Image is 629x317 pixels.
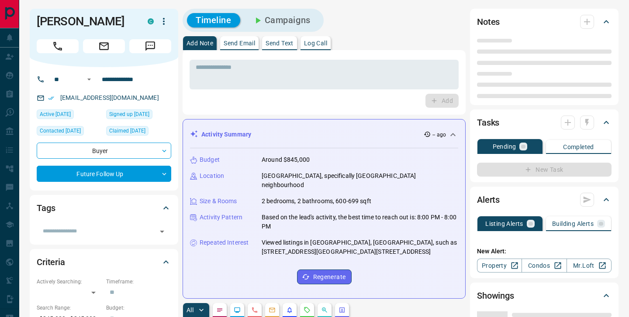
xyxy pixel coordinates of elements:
button: Open [156,225,168,238]
span: Claimed [DATE] [109,126,145,135]
p: Location [200,171,224,181]
h2: Notes [477,15,500,29]
h2: Criteria [37,255,65,269]
div: Wed Sep 03 2025 [37,126,102,138]
p: Activity Summary [201,130,251,139]
div: Future Follow Up [37,166,171,182]
p: New Alert: [477,247,612,256]
div: Thu Aug 28 2025 [37,109,102,122]
h2: Tasks [477,116,499,130]
h1: [PERSON_NAME] [37,14,135,28]
span: Email [83,39,125,53]
a: Property [477,259,522,273]
h2: Showings [477,289,514,303]
svg: Calls [251,307,258,314]
svg: Requests [304,307,311,314]
svg: Opportunities [321,307,328,314]
p: All [187,307,194,313]
p: Viewed listings in [GEOGRAPHIC_DATA], [GEOGRAPHIC_DATA], such as [STREET_ADDRESS][GEOGRAPHIC_DATA... [262,238,458,256]
p: Repeated Interest [200,238,249,247]
div: Criteria [37,252,171,273]
div: condos.ca [148,18,154,24]
div: Showings [477,285,612,306]
p: Search Range: [37,304,102,312]
button: Open [84,74,94,85]
p: Add Note [187,40,213,46]
div: Tags [37,198,171,218]
p: [GEOGRAPHIC_DATA], specifically [GEOGRAPHIC_DATA] neighbourhood [262,171,458,190]
p: 2 bedrooms, 2 bathrooms, 600-699 sqft [262,197,371,206]
div: Alerts [477,189,612,210]
svg: Emails [269,307,276,314]
div: Tasks [477,112,612,133]
p: Budget: [106,304,171,312]
button: Timeline [187,13,240,27]
div: Buyer [37,143,171,159]
svg: Email Verified [48,95,54,101]
h2: Tags [37,201,55,215]
a: [EMAIL_ADDRESS][DOMAIN_NAME] [60,94,159,101]
p: Based on the lead's activity, the best time to reach out is: 8:00 PM - 8:00 PM [262,213,458,231]
div: Activity Summary-- ago [190,126,458,143]
p: Timeframe: [106,278,171,286]
a: Condos [522,259,567,273]
div: Thu Aug 28 2025 [106,109,171,122]
svg: Agent Actions [339,307,346,314]
span: Signed up [DATE] [109,110,149,119]
p: Listing Alerts [485,221,523,227]
p: Budget [200,155,220,164]
h2: Alerts [477,193,500,207]
p: -- ago [432,131,446,139]
svg: Notes [216,307,223,314]
div: Thu Aug 28 2025 [106,126,171,138]
button: Campaigns [244,13,319,27]
span: Call [37,39,79,53]
p: Log Call [304,40,327,46]
p: Pending [493,143,516,150]
span: Active [DATE] [40,110,71,119]
p: Activity Pattern [200,213,242,222]
svg: Listing Alerts [286,307,293,314]
p: Around $845,000 [262,155,310,164]
p: Send Text [266,40,294,46]
p: Size & Rooms [200,197,237,206]
div: Notes [477,11,612,32]
a: Mr.Loft [567,259,612,273]
span: Message [129,39,171,53]
p: Building Alerts [552,221,594,227]
button: Regenerate [297,269,352,284]
svg: Lead Browsing Activity [234,307,241,314]
p: Send Email [224,40,255,46]
p: Completed [563,144,594,150]
p: Actively Searching: [37,278,102,286]
span: Contacted [DATE] [40,126,81,135]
